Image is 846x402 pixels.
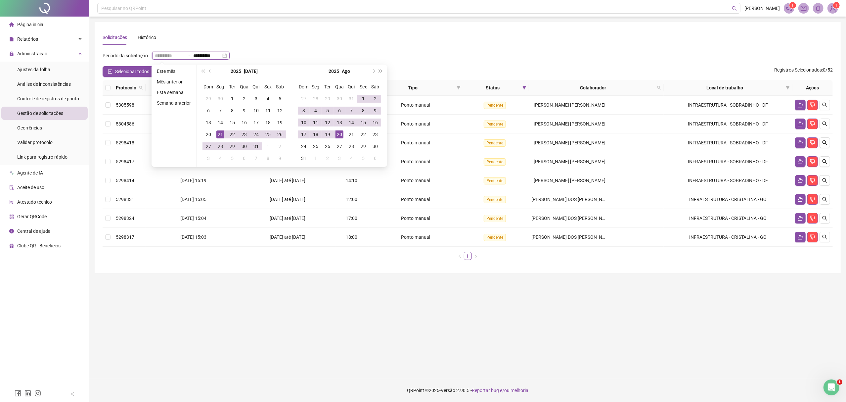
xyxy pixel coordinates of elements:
td: INFRAESTRUTURA - SOBRADINHO - DF [664,115,792,133]
td: 2025-07-26 [274,128,286,140]
div: 23 [371,130,379,138]
span: Central de ajuda [17,228,51,234]
td: 2025-07-03 [250,93,262,105]
td: 2025-09-04 [345,152,357,164]
th: Ter [322,81,334,93]
span: Validar protocolo [17,140,53,145]
div: 8 [264,154,272,162]
div: 26 [324,142,332,150]
span: search [822,159,827,164]
span: search [822,197,827,202]
td: 2025-08-25 [310,140,322,152]
span: search [822,234,827,240]
span: file [9,37,14,41]
div: 20 [335,130,343,138]
span: like [798,159,803,164]
td: 2025-08-30 [369,140,381,152]
td: 2025-08-31 [298,152,310,164]
td: 2025-08-02 [274,140,286,152]
button: month panel [342,65,350,78]
div: 21 [216,130,224,138]
td: 2025-08-01 [262,140,274,152]
span: lock [9,51,14,56]
li: Esta semana [154,88,194,96]
img: 77047 [828,3,838,13]
span: Selecionar todos [115,68,149,75]
div: Histórico [138,34,156,41]
div: 12 [276,107,284,115]
span: Relatórios [17,36,38,42]
div: 2 [276,142,284,150]
span: Página inicial [17,22,44,27]
td: 2025-08-03 [202,152,214,164]
span: solution [9,200,14,204]
th: Qui [250,81,262,93]
div: 29 [228,142,236,150]
td: 2025-07-29 [322,93,334,105]
div: 18 [264,119,272,126]
td: 2025-08-03 [298,105,310,117]
div: 31 [300,154,308,162]
span: right [474,254,478,258]
div: 30 [240,142,248,150]
td: 2025-08-13 [334,117,345,128]
div: 29 [324,95,332,103]
div: 17 [300,130,308,138]
td: 2025-08-01 [357,93,369,105]
td: 2025-07-08 [226,105,238,117]
td: 2025-08-16 [369,117,381,128]
span: left [458,254,462,258]
div: 1 [264,142,272,150]
label: Período da solicitação [103,50,152,61]
td: 2025-07-25 [262,128,274,140]
th: Seg [310,81,322,93]
div: 18 [312,130,320,138]
td: 2025-08-27 [334,140,345,152]
th: Sex [357,81,369,93]
td: INFRAESTRUTURA - SOBRADINHO - DF [664,96,792,115]
div: 9 [276,154,284,162]
div: 3 [335,154,343,162]
span: like [798,216,803,221]
td: 2025-07-12 [274,105,286,117]
span: Administração [17,51,47,56]
td: 2025-07-19 [274,117,286,128]
span: Ajustes da folha [17,67,50,72]
span: dislike [810,121,815,126]
span: Controle de registros de ponto [17,96,79,101]
td: 2025-08-05 [322,105,334,117]
div: 8 [228,107,236,115]
td: 2025-08-09 [274,152,286,164]
div: 15 [228,119,236,126]
td: 2025-07-23 [238,128,250,140]
td: 2025-08-29 [357,140,369,152]
div: 30 [335,95,343,103]
div: 3 [204,154,212,162]
td: 2025-07-11 [262,105,274,117]
span: 1 [837,379,842,385]
td: 2025-07-22 [226,128,238,140]
span: search [138,83,144,93]
span: Tipo [371,84,454,91]
td: 2025-07-13 [202,117,214,128]
div: 19 [276,119,284,126]
td: 2025-07-06 [202,105,214,117]
div: 19 [324,130,332,138]
td: 2025-08-06 [334,105,345,117]
td: 2025-07-24 [250,128,262,140]
div: 21 [347,130,355,138]
th: Qua [334,81,345,93]
div: 28 [216,142,224,150]
td: 2025-08-04 [214,152,226,164]
span: Reportar bug e/ou melhoria [472,388,528,393]
span: dislike [810,216,815,221]
th: Seg [214,81,226,93]
span: [PERSON_NAME] [744,5,780,12]
div: 9 [240,107,248,115]
span: dislike [810,234,815,240]
td: 2025-08-07 [345,105,357,117]
span: search [822,140,827,145]
td: 2025-08-05 [226,152,238,164]
div: 11 [264,107,272,115]
span: qrcode [9,214,14,219]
